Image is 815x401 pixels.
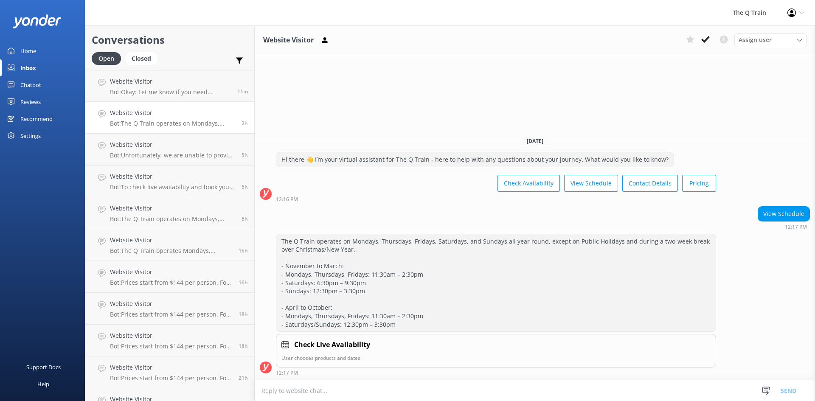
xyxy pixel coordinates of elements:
[242,183,248,191] span: Sep 29 2025 08:31am (UTC +10:00) Australia/Sydney
[110,247,232,255] p: Bot: The Q Train operates Mondays, Thursdays, Fridays, Saturdays, and Sundays all year round, exc...
[125,52,157,65] div: Closed
[294,339,370,351] h4: Check Live Availability
[564,175,618,192] button: View Schedule
[110,215,235,223] p: Bot: The Q Train operates on Mondays, Thursdays, Fridays, Saturdays, and Sundays all year round, ...
[110,299,232,308] h4: Website Visitor
[281,354,711,362] p: User chooses products and dates.
[239,342,248,350] span: Sep 28 2025 08:07pm (UTC +10:00) Australia/Sydney
[276,196,716,202] div: Sep 29 2025 12:16pm (UTC +10:00) Australia/Sydney
[110,140,235,149] h4: Website Visitor
[110,120,235,127] p: Bot: The Q Train operates on Mondays, Thursdays, Fridays, Saturdays, and Sundays all year round, ...
[85,293,254,325] a: Website VisitorBot:Prices start from $144 per person. For more details on current pricing and inc...
[785,224,807,230] strong: 12:17 PM
[85,261,254,293] a: Website VisitorBot:Prices start from $144 per person. For more details on current pricing and inc...
[92,32,248,48] h2: Conversations
[85,70,254,102] a: Website VisitorBot:Okay: Let me know if you need anything else.11m
[242,215,248,222] span: Sep 29 2025 06:00am (UTC +10:00) Australia/Sydney
[242,120,248,127] span: Sep 29 2025 12:17pm (UTC +10:00) Australia/Sydney
[110,183,235,191] p: Bot: To check live availability and book your experience, please click [URL][DOMAIN_NAME].
[239,374,248,381] span: Sep 28 2025 04:39pm (UTC +10:00) Australia/Sydney
[110,236,232,245] h4: Website Visitor
[110,172,235,181] h4: Website Visitor
[110,374,232,382] p: Bot: Prices start from $144 per person. For more details on current pricing and inclusions, pleas...
[37,376,49,393] div: Help
[85,325,254,356] a: Website VisitorBot:Prices start from $144 per person. For more details on current pricing and inc...
[110,108,235,118] h4: Website Visitor
[758,224,810,230] div: Sep 29 2025 12:17pm (UTC +10:00) Australia/Sydney
[125,53,162,63] a: Closed
[20,93,41,110] div: Reviews
[110,267,232,277] h4: Website Visitor
[26,359,61,376] div: Support Docs
[110,363,232,372] h4: Website Visitor
[85,134,254,165] a: Website VisitorBot:Unfortunately, we are unable to provide [DEMOGRAPHIC_DATA] friendly meals as w...
[85,165,254,197] a: Website VisitorBot:To check live availability and book your experience, please click [URL][DOMAIN...
[497,175,560,192] button: Check Availability
[110,77,231,86] h4: Website Visitor
[110,204,235,213] h4: Website Visitor
[85,229,254,261] a: Website VisitorBot:The Q Train operates Mondays, Thursdays, Fridays, Saturdays, and Sundays all y...
[85,356,254,388] a: Website VisitorBot:Prices start from $144 per person. For more details on current pricing and inc...
[110,88,231,96] p: Bot: Okay: Let me know if you need anything else.
[622,175,678,192] button: Contact Details
[20,42,36,59] div: Home
[239,279,248,286] span: Sep 28 2025 10:18pm (UTC +10:00) Australia/Sydney
[276,370,298,376] strong: 12:17 PM
[20,127,41,144] div: Settings
[276,234,716,332] div: The Q Train operates on Mondays, Thursdays, Fridays, Saturdays, and Sundays all year round, excep...
[276,197,298,202] strong: 12:16 PM
[20,59,36,76] div: Inbox
[276,152,674,167] div: Hi there 👋 I’m your virtual assistant for The Q Train - here to help with any questions about you...
[85,197,254,229] a: Website VisitorBot:The Q Train operates on Mondays, Thursdays, Fridays, Saturdays, and Sundays al...
[110,151,235,159] p: Bot: Unfortunately, we are unable to provide [DEMOGRAPHIC_DATA] friendly meals as we have not yet...
[237,88,248,95] span: Sep 29 2025 02:16pm (UTC +10:00) Australia/Sydney
[758,207,809,221] div: View Schedule
[110,311,232,318] p: Bot: Prices start from $144 per person. For more details on current pricing and inclusions, pleas...
[20,110,53,127] div: Recommend
[522,137,548,145] span: [DATE]
[734,33,807,47] div: Assign User
[13,14,62,28] img: yonder-white-logo.png
[110,331,232,340] h4: Website Visitor
[242,151,248,159] span: Sep 29 2025 08:42am (UTC +10:00) Australia/Sydney
[20,76,41,93] div: Chatbot
[92,52,121,65] div: Open
[110,342,232,350] p: Bot: Prices start from $144 per person. For more details on current pricing and inclusions, pleas...
[239,247,248,254] span: Sep 28 2025 10:27pm (UTC +10:00) Australia/Sydney
[239,311,248,318] span: Sep 28 2025 08:27pm (UTC +10:00) Australia/Sydney
[682,175,716,192] button: Pricing
[276,370,716,376] div: Sep 29 2025 12:17pm (UTC +10:00) Australia/Sydney
[263,35,314,46] h3: Website Visitor
[92,53,125,63] a: Open
[85,102,254,134] a: Website VisitorBot:The Q Train operates on Mondays, Thursdays, Fridays, Saturdays, and Sundays al...
[110,279,232,286] p: Bot: Prices start from $144 per person. For more details on current pricing and inclusions, pleas...
[739,35,772,45] span: Assign user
